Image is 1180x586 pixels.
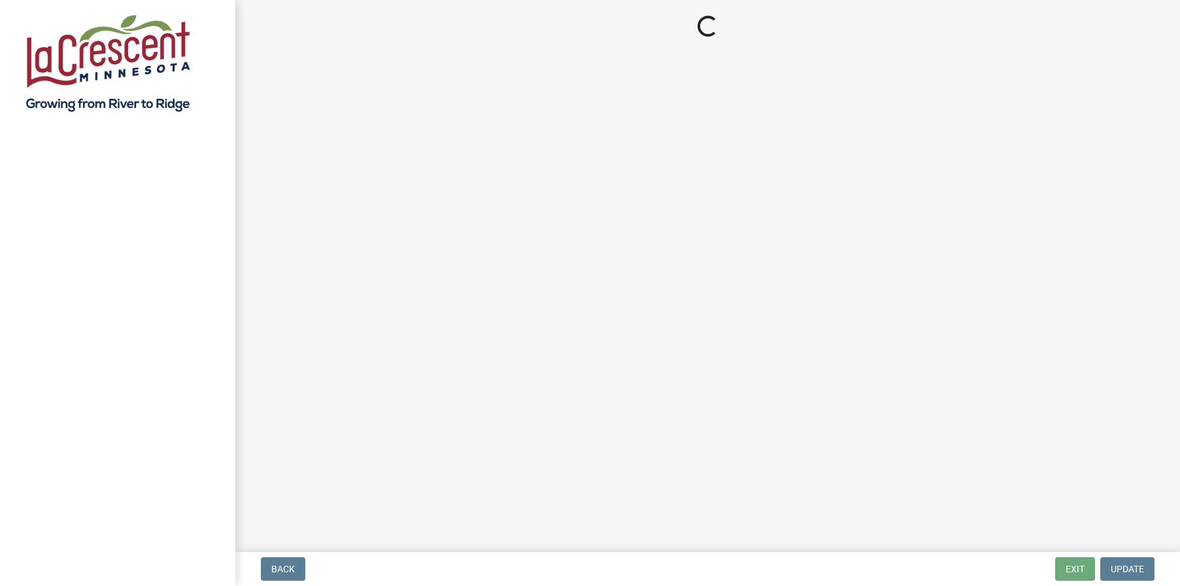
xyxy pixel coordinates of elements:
span: Back [271,564,295,574]
button: Back [261,557,305,581]
button: Update [1100,557,1155,581]
img: City of La Crescent, Minnesota [26,14,190,112]
button: Exit [1055,557,1095,581]
span: Update [1111,564,1144,574]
